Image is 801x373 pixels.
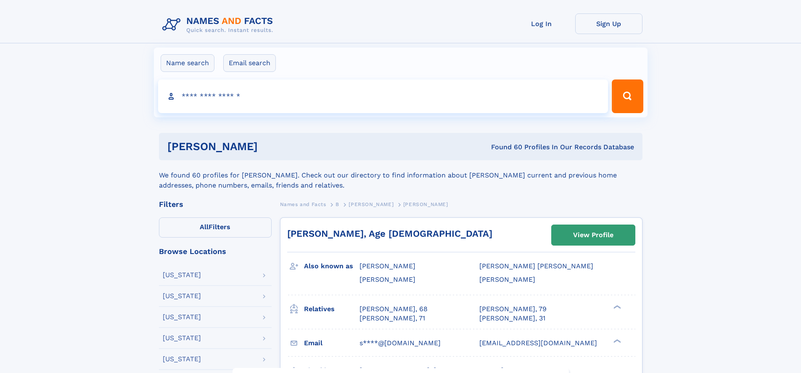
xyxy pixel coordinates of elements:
span: [PERSON_NAME] [403,201,448,207]
div: ❯ [611,304,621,310]
a: Names and Facts [280,199,326,209]
div: ❯ [611,338,621,344]
a: [PERSON_NAME], 31 [479,314,545,323]
div: We found 60 profiles for [PERSON_NAME]. Check out our directory to find information about [PERSON... [159,160,642,190]
div: [US_STATE] [163,314,201,320]
h1: [PERSON_NAME] [167,141,375,152]
span: [PERSON_NAME] [360,262,415,270]
a: [PERSON_NAME], Age [DEMOGRAPHIC_DATA] [287,228,492,239]
span: [PERSON_NAME] [479,275,535,283]
div: [US_STATE] [163,356,201,362]
a: View Profile [552,225,635,245]
div: [US_STATE] [163,293,201,299]
span: [PERSON_NAME] [360,275,415,283]
input: search input [158,79,608,113]
div: Filters [159,201,272,208]
img: Logo Names and Facts [159,13,280,36]
h3: Also known as [304,259,360,273]
h3: Email [304,336,360,350]
span: All [200,223,209,231]
a: [PERSON_NAME] [349,199,394,209]
label: Email search [223,54,276,72]
label: Name search [161,54,214,72]
span: [EMAIL_ADDRESS][DOMAIN_NAME] [479,339,597,347]
a: Log In [508,13,575,34]
div: Found 60 Profiles In Our Records Database [374,143,634,152]
label: Filters [159,217,272,238]
div: Browse Locations [159,248,272,255]
span: [PERSON_NAME] [PERSON_NAME] [479,262,593,270]
h3: Relatives [304,302,360,316]
div: [US_STATE] [163,272,201,278]
button: Search Button [612,79,643,113]
a: [PERSON_NAME], 79 [479,304,547,314]
a: B [336,199,339,209]
div: View Profile [573,225,613,245]
a: Sign Up [575,13,642,34]
span: [PERSON_NAME] [349,201,394,207]
div: [US_STATE] [163,335,201,341]
a: [PERSON_NAME], 71 [360,314,425,323]
span: B [336,201,339,207]
a: [PERSON_NAME], 68 [360,304,428,314]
